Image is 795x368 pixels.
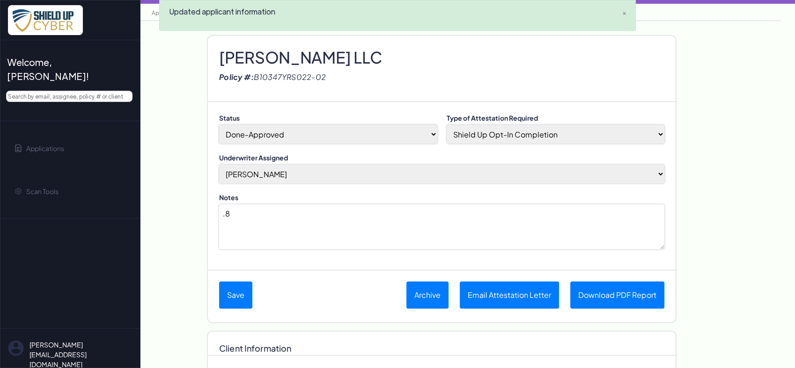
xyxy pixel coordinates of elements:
a: Scan Tools [8,175,132,207]
p: Updated applicant information [169,6,606,17]
div: Policy #: [219,68,664,87]
h4: Client Information [219,336,664,350]
h2: [PERSON_NAME] LLC [219,41,664,55]
span: B10347YRS022-02 [254,72,326,82]
a: Applications [147,9,191,16]
button: Close [612,0,635,23]
a: Download PDF Report [570,281,664,309]
span: Welcome, [PERSON_NAME]! [7,55,125,83]
img: gear-icon.svg [15,188,22,195]
img: x7pemu0IxLxkcbZJZdzx2HwkaHwO9aaLS0XkQIJL.png [8,5,83,35]
label: Notes [219,193,664,202]
label: Type of Attestation Required [447,113,665,123]
span: Applications [26,144,64,153]
img: application-icon.svg [15,144,22,152]
img: su-uw-user-icon.svg [8,340,24,356]
a: Welcome, [PERSON_NAME]! [8,51,132,87]
a: Applications [8,132,132,164]
button: Archive [406,281,449,309]
label: Status [219,113,437,123]
label: Underwriter Assigned [219,153,664,163]
button: Email Attestation Letter [460,281,559,309]
span: × [622,8,626,18]
button: Save [219,281,252,309]
input: Search by email, assignee, policy # or client [6,91,132,102]
span: Scan Tools [26,187,59,196]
